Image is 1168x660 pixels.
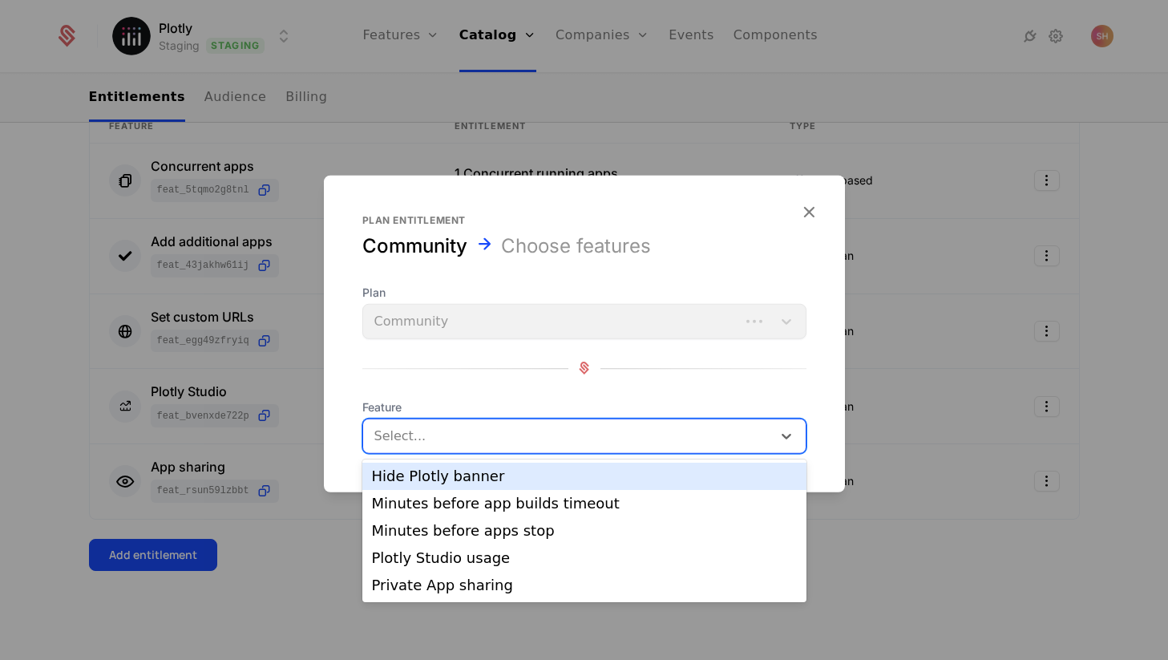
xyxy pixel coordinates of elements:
[372,578,797,593] div: Private App sharing
[372,524,797,538] div: Minutes before apps stop
[362,284,806,300] span: Plan
[362,213,806,226] div: Plan entitlement
[362,399,806,415] span: Feature
[374,426,764,445] div: Select...
[501,233,651,258] div: Choose features
[372,496,797,511] div: Minutes before app builds timeout
[362,233,467,258] div: Community
[372,551,797,565] div: Plotly Studio usage
[372,469,797,484] div: Hide Plotly banner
